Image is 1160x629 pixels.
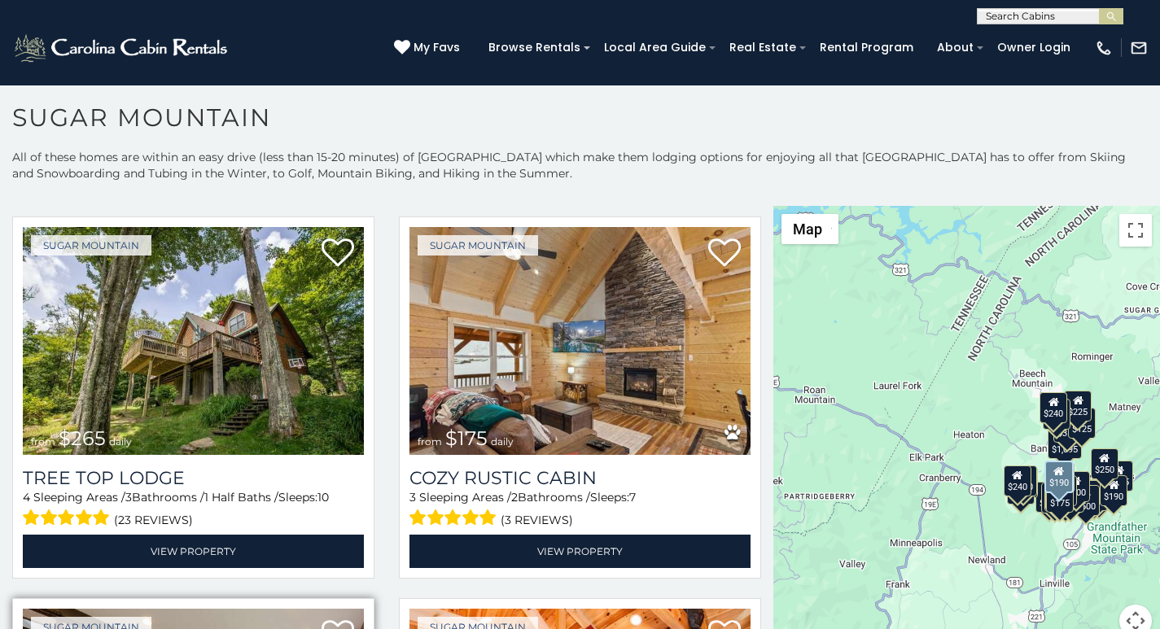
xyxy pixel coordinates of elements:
[409,467,751,489] a: Cozy Rustic Cabin
[409,227,751,456] img: Cozy Rustic Cabin
[23,489,364,531] div: Sleeping Areas / Bathrooms / Sleeps:
[12,32,232,64] img: White-1-2.png
[708,237,741,271] a: Add to favorites
[1047,428,1081,459] div: $1,095
[1090,448,1118,479] div: $250
[31,435,55,448] span: from
[1009,467,1037,498] div: $225
[204,490,278,505] span: 1 Half Baths /
[1062,471,1089,502] div: $200
[59,426,106,450] span: $265
[23,227,364,456] img: Tree Top Lodge
[1095,39,1113,57] img: phone-regular-white.png
[501,509,573,531] span: (3 reviews)
[1044,480,1072,511] div: $375
[929,35,982,60] a: About
[812,35,921,60] a: Rental Program
[317,490,329,505] span: 10
[1067,408,1095,439] div: $125
[1044,461,1073,493] div: $190
[629,490,636,505] span: 7
[1079,480,1107,511] div: $195
[511,490,518,505] span: 2
[1105,461,1132,491] div: $155
[109,435,132,448] span: daily
[409,227,751,456] a: Cozy Rustic Cabin from $175 daily
[1003,465,1031,496] div: $240
[989,35,1079,60] a: Owner Login
[491,435,514,448] span: daily
[23,227,364,456] a: Tree Top Lodge from $265 daily
[781,214,838,244] button: Change map style
[418,235,538,256] a: Sugar Mountain
[793,221,822,238] span: Map
[1048,475,1076,506] div: $195
[1119,214,1152,247] button: Toggle fullscreen view
[480,35,589,60] a: Browse Rentals
[23,467,364,489] a: Tree Top Lodge
[1009,465,1036,496] div: $210
[1064,391,1092,422] div: $225
[1040,392,1067,423] div: $240
[418,435,442,448] span: from
[409,489,751,531] div: Sleeping Areas / Bathrooms / Sleeps:
[1100,475,1127,506] div: $190
[596,35,714,60] a: Local Area Guide
[409,535,751,568] a: View Property
[1041,483,1069,513] div: $155
[322,237,354,271] a: Add to favorites
[721,35,804,60] a: Real Estate
[23,490,30,505] span: 4
[414,39,460,56] span: My Favs
[445,426,488,450] span: $175
[1046,482,1074,513] div: $175
[1042,399,1070,430] div: $170
[1130,39,1148,57] img: mail-regular-white.png
[114,509,193,531] span: (23 reviews)
[31,235,151,256] a: Sugar Mountain
[1046,462,1074,493] div: $265
[409,490,416,505] span: 3
[125,490,132,505] span: 3
[1044,481,1071,512] div: $175
[23,535,364,568] a: View Property
[394,39,464,57] a: My Favs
